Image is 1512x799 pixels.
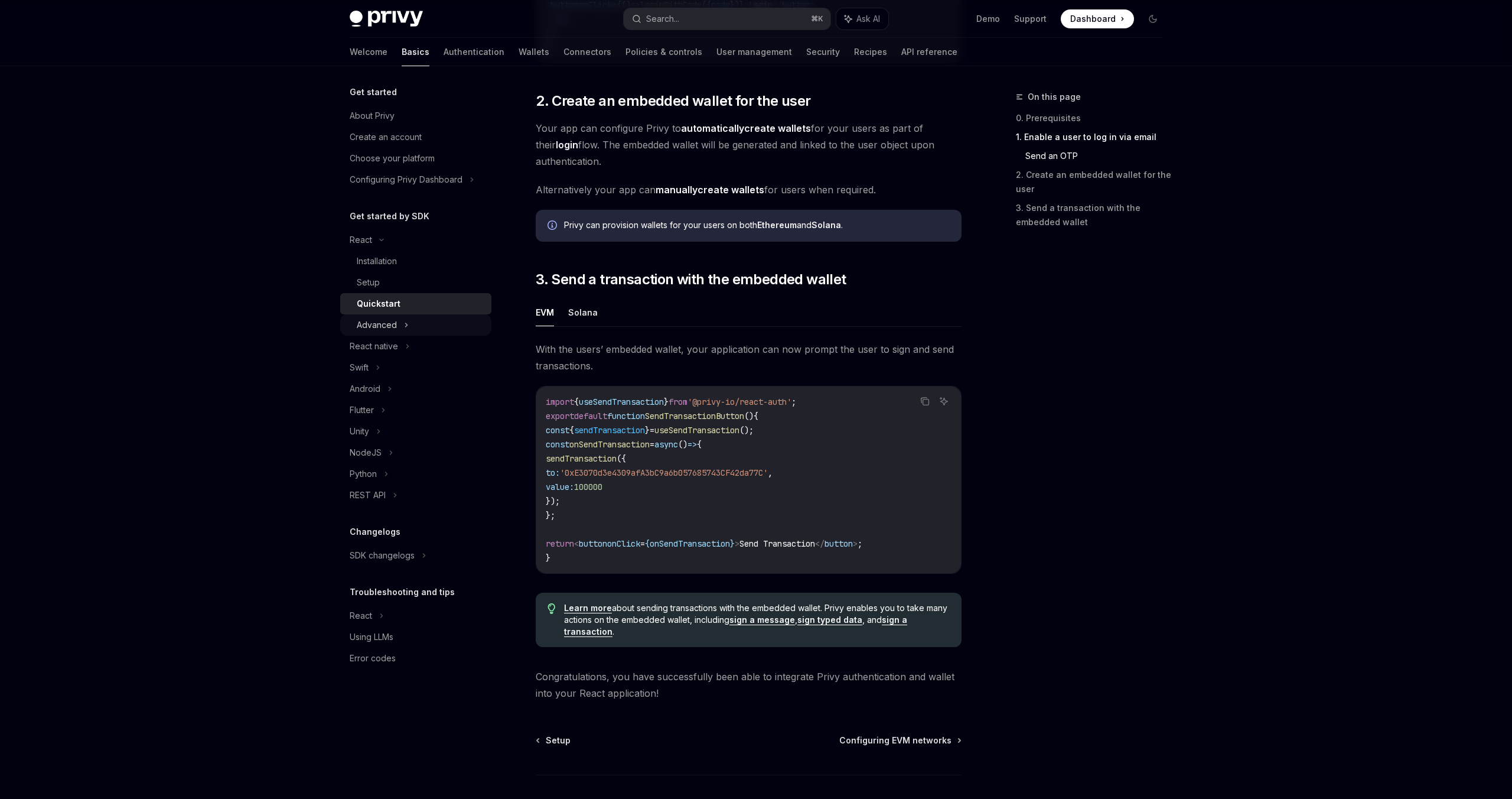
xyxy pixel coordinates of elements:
[548,220,559,232] svg: Info
[617,453,626,464] span: ({
[564,602,950,638] span: about sending transactions with the embedded wallet. Privy enables you to take many actions on th...
[640,538,645,549] span: =
[650,425,654,436] span: =
[607,411,645,421] span: function
[546,411,574,421] span: export
[739,538,815,549] span: Send Transaction
[569,425,574,436] span: {
[536,668,962,701] span: Congratulations, you have successfully been able to integrate Privy authentication and wallet int...
[656,184,764,196] a: manuallycreate wallets
[350,360,369,375] div: Swift
[654,425,739,436] span: useSendTransaction
[546,496,560,506] span: });
[350,130,422,144] div: Create an account
[574,482,602,492] span: 100000
[519,38,549,66] a: Wallets
[350,11,423,27] img: dark logo
[645,538,650,549] span: {
[350,109,395,123] div: About Privy
[646,12,679,26] div: Search...
[791,397,796,407] span: ;
[350,424,369,439] div: Unity
[901,38,957,66] a: API reference
[340,105,491,126] a: About Privy
[536,270,846,289] span: 3. Send a transaction with the embedded wallet
[730,538,735,549] span: }
[1025,147,1172,165] a: Send an OTP
[444,38,504,66] a: Authentication
[839,735,951,746] span: Configuring EVM networks
[1016,165,1172,199] a: 2. Create an embedded wallet for the user
[811,14,823,24] span: ⌘ K
[654,439,678,450] span: async
[1016,199,1172,232] a: 3. Send a transaction with the embedded wallet
[681,122,811,135] a: automaticallycreate wallets
[1016,128,1172,147] a: 1. Enable a user to log in via email
[340,148,491,169] a: Choose your platform
[664,397,669,407] span: }
[564,603,612,613] a: Learn more
[858,538,862,549] span: ;
[350,609,372,623] div: React
[853,538,858,549] span: >
[546,425,569,436] span: const
[854,38,887,66] a: Recipes
[645,411,744,421] span: SendTransactionButton
[729,615,795,625] a: sign a message
[340,626,491,648] a: Using LLMs
[350,339,398,353] div: React native
[350,651,396,665] div: Error codes
[350,403,374,417] div: Flutter
[536,298,554,326] button: EVM
[340,126,491,148] a: Create an account
[650,538,730,549] span: onSendTransaction
[812,220,841,230] strong: Solana
[340,293,491,314] a: Quickstart
[350,630,393,644] div: Using LLMs
[546,482,574,492] span: value:
[1028,90,1081,104] span: On this page
[687,439,697,450] span: =>
[687,397,791,407] span: '@privy-io/react-auth'
[607,538,640,549] span: onClick
[546,735,571,746] span: Setup
[856,13,880,25] span: Ask AI
[768,467,773,478] span: ,
[546,397,574,407] span: import
[402,38,429,66] a: Basics
[976,13,1000,25] a: Demo
[1061,9,1134,28] a: Dashboard
[350,446,382,460] div: NodeJS
[917,394,933,409] button: Copy the contents from the code block
[548,603,556,614] svg: Tip
[537,735,571,746] a: Setup
[564,219,950,232] div: Privy can provision wallets for your users on both and .
[340,648,491,669] a: Error codes
[546,439,569,450] span: const
[546,453,617,464] span: sendTransaction
[357,318,397,332] div: Advanced
[546,553,550,563] span: }
[825,538,853,549] span: button
[836,8,888,30] button: Ask AI
[579,538,607,549] span: button
[357,254,397,268] div: Installation
[624,8,830,30] button: Search...⌘K
[656,184,698,196] strong: manually
[350,585,455,599] h5: Troubleshooting and tips
[697,439,702,450] span: {
[757,220,797,230] strong: Ethereum
[1070,13,1116,25] span: Dashboard
[357,275,380,290] div: Setup
[350,173,462,187] div: Configuring Privy Dashboard
[1016,109,1172,128] a: 0. Prerequisites
[350,85,397,99] h5: Get started
[650,439,654,450] span: =
[1143,9,1162,28] button: Toggle dark mode
[574,538,579,549] span: <
[350,38,387,66] a: Welcome
[744,411,754,421] span: ()
[735,538,739,549] span: >
[536,120,962,170] span: Your app can configure Privy to for your users as part of their flow. The embedded wallet will be...
[357,297,400,311] div: Quickstart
